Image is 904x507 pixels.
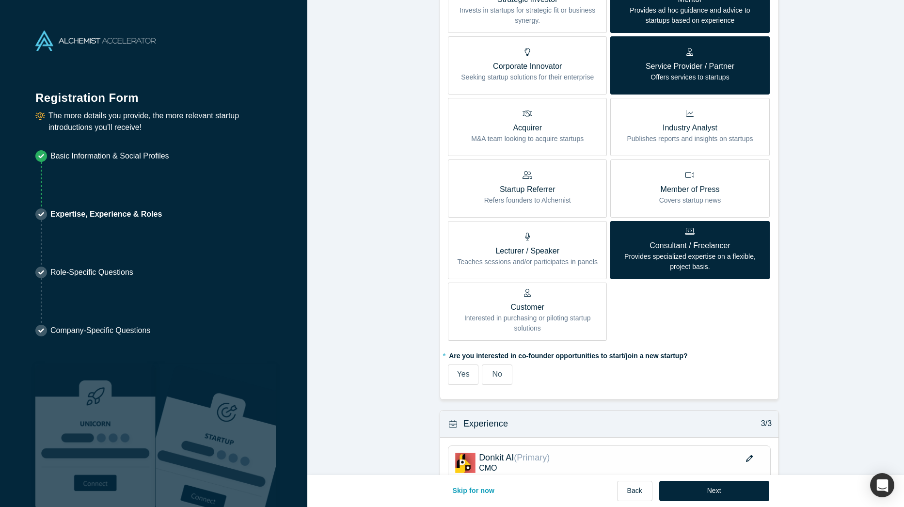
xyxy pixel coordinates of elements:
[461,72,594,82] p: Seeking startup solutions for their enterprise
[35,31,156,51] img: Alchemist Accelerator Logo
[455,5,600,26] p: Invests in startups for strategic fit or business synergy.
[455,313,600,333] p: Interested in purchasing or piloting startup solutions
[618,5,762,26] p: Provides ad hoc guidance and advice to startups based on experience
[617,481,652,501] button: Back
[50,208,162,220] p: Expertise, Experience & Roles
[492,370,502,378] span: No
[50,325,150,336] p: Company-Specific Questions
[484,195,571,206] p: Refers founders to Alchemist
[35,364,156,507] img: Robust Technologies
[50,267,133,278] p: Role-Specific Questions
[659,481,769,501] button: Next
[50,150,169,162] p: Basic Information & Social Profiles
[471,134,584,144] p: M&A team looking to acquire startups
[479,453,692,463] p: Donkit AI
[448,348,771,361] label: Are you interested in co-founder opportunities to start/join a new startup?
[646,61,734,72] p: Service Provider / Partner
[48,110,272,133] p: The more details you provide, the more relevant startup introductions you’ll receive!
[156,364,276,507] img: Prism AI
[457,245,598,257] p: Lecturer / Speaker
[618,252,762,272] p: Provides specialized expertise on a flexible, project basis.
[618,240,762,252] p: Consultant / Freelancer
[514,453,550,462] span: (Primary)
[471,122,584,134] p: Acquirer
[463,417,508,430] h3: Experience
[627,122,753,134] p: Industry Analyst
[659,184,721,195] p: Member of Press
[646,72,734,82] p: Offers services to startups
[659,195,721,206] p: Covers startup news
[443,481,505,501] button: Skip for now
[479,463,763,473] p: CMO
[756,418,772,429] p: 3/3
[455,453,476,473] img: Donkit AI logo
[455,301,600,313] p: Customer
[484,184,571,195] p: Startup Referrer
[35,79,272,107] h1: Registration Form
[627,134,753,144] p: Publishes reports and insights on startups
[457,257,598,267] p: Teaches sessions and/or participates in panels
[457,370,470,378] span: Yes
[461,61,594,72] p: Corporate Innovator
